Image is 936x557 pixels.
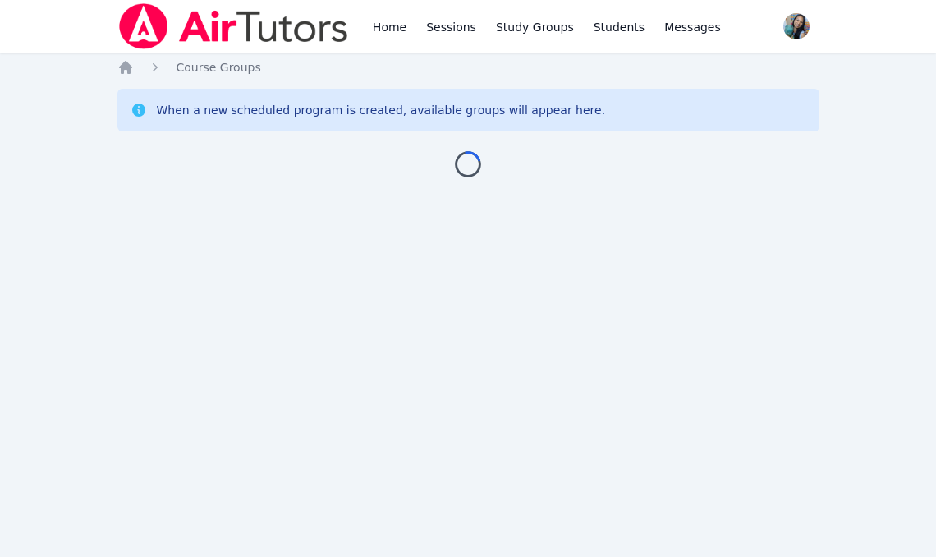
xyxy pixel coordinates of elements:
span: Messages [664,19,721,35]
nav: Breadcrumb [117,59,819,76]
div: When a new scheduled program is created, available groups will appear here. [157,102,606,118]
img: Air Tutors [117,3,350,49]
a: Course Groups [177,59,261,76]
span: Course Groups [177,61,261,74]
